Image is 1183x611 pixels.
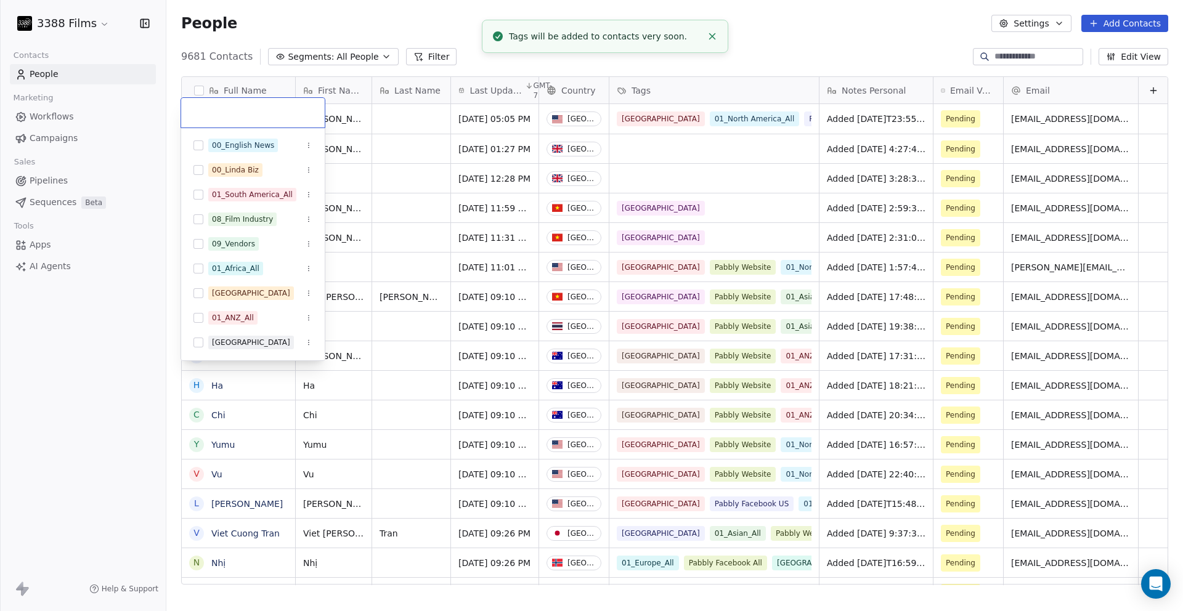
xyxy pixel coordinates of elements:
[704,28,720,44] button: Close toast
[212,238,255,249] div: 09_Vendors
[212,288,290,299] div: [GEOGRAPHIC_DATA]
[212,337,290,348] div: [GEOGRAPHIC_DATA]
[212,263,259,274] div: 01_Africa_All
[212,189,293,200] div: 01_South America_All
[212,312,254,323] div: 01_ANZ_All
[509,30,702,43] div: Tags will be added to contacts very soon.
[212,164,259,176] div: 00_Linda Biz
[212,214,273,225] div: 08_Film Industry
[212,140,274,151] div: 00_English News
